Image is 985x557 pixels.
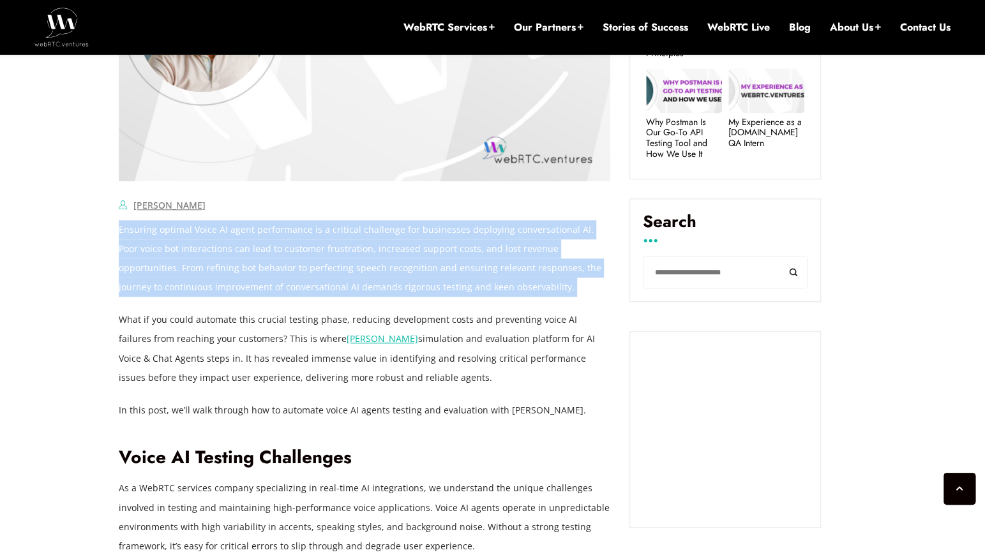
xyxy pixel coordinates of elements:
a: Why Postman Is Our Go‑To API Testing Tool and How We Use It [646,117,722,160]
h2: Voice AI Testing Challenges [119,447,610,469]
a: Our Partners [514,20,583,34]
a: Contact Us [900,20,951,34]
button: Search [779,256,808,288]
p: Ensuring optimal Voice AI agent performance is a critical challenge for businesses deploying conv... [119,220,610,297]
a: Stories of Success [603,20,688,34]
a: Blog [789,20,811,34]
label: Search [643,212,808,241]
p: What if you could automate this crucial testing phase, reducing development costs and preventing ... [119,310,610,387]
iframe: Embedded CTA [643,345,808,514]
a: My Experience as a [DOMAIN_NAME] QA Intern [728,117,804,149]
a: About Us [830,20,881,34]
a: [PERSON_NAME] [347,332,418,345]
p: In this post, we’ll walk through how to automate voice AI agents testing and evaluation with [PER... [119,401,610,420]
a: [PERSON_NAME] [133,199,206,211]
a: WebRTC Services [403,20,495,34]
p: As a WebRTC services company specializing in real-time AI integrations, we understand the unique ... [119,479,610,555]
a: WebRTC Live [707,20,770,34]
img: WebRTC.ventures [34,8,89,46]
